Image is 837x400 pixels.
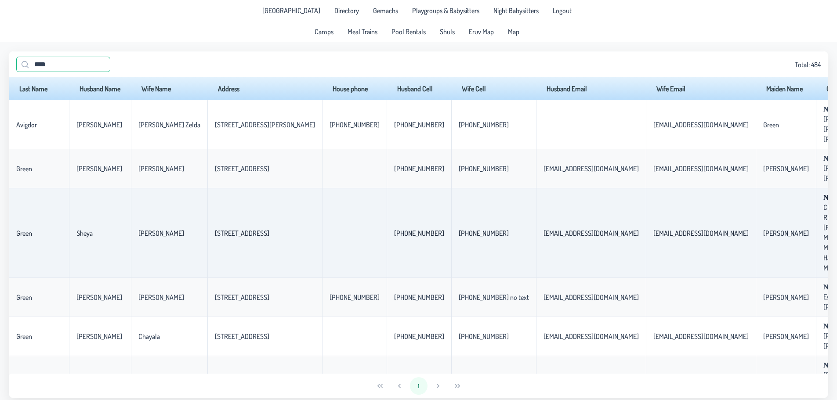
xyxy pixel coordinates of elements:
p-celleditor: Avigdor [16,120,37,129]
p-celleditor: Chayala [138,332,160,341]
p-celleditor: [PHONE_NUMBER] [459,229,509,238]
th: Husband Email [536,77,646,100]
th: Wife Email [646,77,756,100]
a: Night Babysitters [488,4,544,18]
p-celleditor: [EMAIL_ADDRESS][DOMAIN_NAME] [544,229,639,238]
p-celleditor: [PHONE_NUMBER] [394,164,444,173]
p-celleditor: [STREET_ADDRESS][PERSON_NAME] [215,120,315,129]
p-celleditor: [PERSON_NAME] [763,229,809,238]
th: Husband Cell [387,77,451,100]
p-celleditor: [PHONE_NUMBER] [459,164,509,173]
th: Wife Cell [451,77,536,100]
p-celleditor: [PERSON_NAME] [138,229,184,238]
p-celleditor: Miri [823,233,833,242]
p-celleditor: [PHONE_NUMBER] [394,293,444,302]
p-celleditor: [PERSON_NAME] [76,332,122,341]
span: Meal Trains [348,28,377,35]
span: Night Babysitters [493,7,539,14]
span: Gemachs [373,7,398,14]
span: Shuls [440,28,455,35]
p-celleditor: [PHONE_NUMBER] [394,120,444,129]
p-celleditor: [EMAIL_ADDRESS][DOMAIN_NAME] [653,229,749,238]
th: Wife Name [131,77,207,100]
p-celleditor: [PHONE_NUMBER] [394,332,444,341]
p-celleditor: Green [16,293,32,302]
th: House phone [322,77,387,100]
th: Address [207,77,322,100]
p-celleditor: [PERSON_NAME] [763,332,809,341]
a: Shuls [435,25,460,39]
span: Eruv Map [469,28,494,35]
p-celleditor: [PHONE_NUMBER] [330,120,380,129]
p-celleditor: Sheya [76,229,93,238]
p-celleditor: [PHONE_NUMBER] [459,332,509,341]
span: Camps [315,28,333,35]
th: Last Name [9,77,69,100]
p-celleditor: [PERSON_NAME] [763,293,809,302]
th: Maiden Name [756,77,816,100]
span: Playgroups & Babysitters [412,7,479,14]
p-celleditor: [PERSON_NAME] [138,164,184,173]
button: 1 [410,377,428,395]
span: Directory [334,7,359,14]
p-celleditor: [STREET_ADDRESS] [215,164,269,173]
span: [GEOGRAPHIC_DATA] [262,7,320,14]
p-celleditor: [EMAIL_ADDRESS][DOMAIN_NAME] [544,332,639,341]
p-celleditor: [PERSON_NAME] [76,164,122,173]
span: Pool Rentals [391,28,426,35]
p-celleditor: Esti [823,292,833,301]
p-celleditor: Meir [823,263,835,272]
a: Meal Trains [342,25,383,39]
a: Eruv Map [464,25,499,39]
a: Gemachs [368,4,403,18]
p-celleditor: [EMAIL_ADDRESS][DOMAIN_NAME] [653,164,749,173]
p-celleditor: [STREET_ADDRESS] [215,229,269,238]
p-celleditor: [PERSON_NAME] [76,120,122,129]
p-celleditor: [PHONE_NUMBER] [330,293,380,302]
p-celleditor: [PHONE_NUMBER] [459,120,509,129]
a: Camps [309,25,339,39]
a: Playgroups & Babysitters [407,4,485,18]
p-celleditor: [STREET_ADDRESS] [215,293,269,302]
li: Pine Lake Park [257,4,326,18]
a: Map [503,25,525,39]
th: Husband Name [69,77,131,100]
p-celleditor: Green [763,120,779,129]
div: Total: 484 [16,57,821,72]
p-celleditor: [PHONE_NUMBER] [394,229,444,238]
p-celleditor: Green [16,332,32,341]
p-celleditor: [PERSON_NAME] [138,293,184,302]
p-celleditor: [EMAIL_ADDRESS][DOMAIN_NAME] [544,293,639,302]
span: Logout [553,7,572,14]
p-celleditor: [EMAIL_ADDRESS][DOMAIN_NAME] [653,120,749,129]
p-celleditor: Green [16,229,32,238]
a: Pool Rentals [386,25,431,39]
p-celleditor: Green [16,164,32,173]
p-celleditor: [PHONE_NUMBER] no text [459,293,529,302]
p-celleditor: [PERSON_NAME] Zelda [138,120,200,129]
li: Logout [547,4,577,18]
p-celleditor: [PERSON_NAME] [763,164,809,173]
p-celleditor: [STREET_ADDRESS] [215,332,269,341]
span: Map [508,28,519,35]
p-celleditor: [EMAIL_ADDRESS][DOMAIN_NAME] [544,164,639,173]
p-celleditor: [PERSON_NAME] [76,293,122,302]
a: [GEOGRAPHIC_DATA] [257,4,326,18]
p-celleditor: [EMAIL_ADDRESS][DOMAIN_NAME] [653,332,749,341]
p-celleditor: Riki [823,213,833,222]
a: Directory [329,4,364,18]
